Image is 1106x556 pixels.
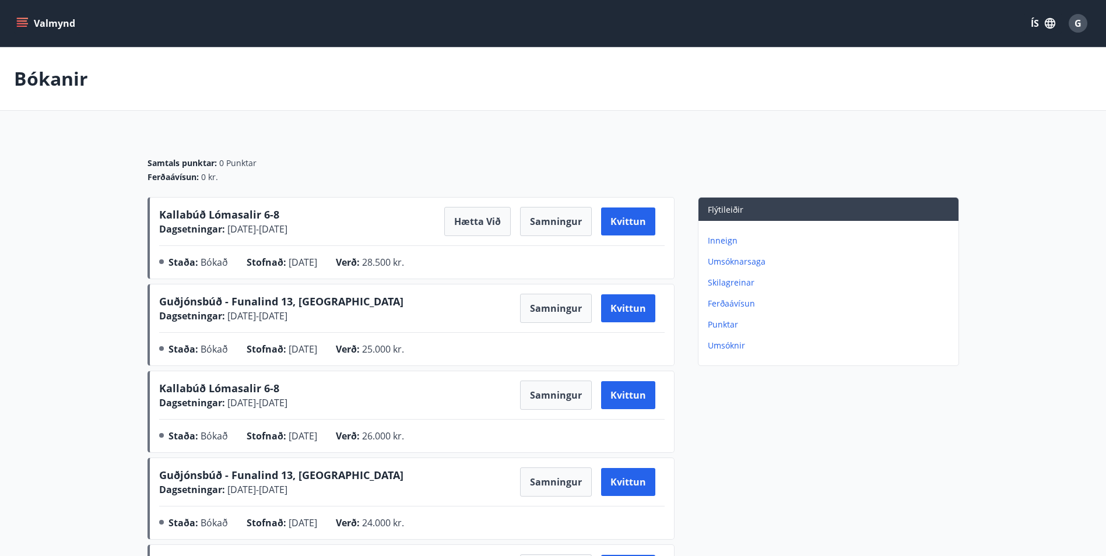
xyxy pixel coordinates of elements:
[159,309,225,322] span: Dagsetningar :
[159,396,225,409] span: Dagsetningar :
[201,516,228,529] span: Bókað
[201,430,228,442] span: Bókað
[289,516,317,529] span: [DATE]
[168,256,198,269] span: Staða :
[520,381,592,410] button: Samningur
[159,223,225,235] span: Dagsetningar :
[362,430,404,442] span: 26.000 kr.
[336,343,360,356] span: Verð :
[520,207,592,236] button: Samningur
[520,467,592,497] button: Samningur
[168,430,198,442] span: Staða :
[601,207,655,235] button: Kvittun
[708,277,954,288] p: Skilagreinar
[225,396,287,409] span: [DATE] - [DATE]
[148,171,199,183] span: Ferðaávísun :
[14,66,88,92] p: Bókanir
[336,430,360,442] span: Verð :
[289,256,317,269] span: [DATE]
[159,381,279,395] span: Kallabúð Lómasalir 6-8
[362,256,404,269] span: 28.500 kr.
[219,157,257,169] span: 0 Punktar
[225,483,287,496] span: [DATE] - [DATE]
[601,381,655,409] button: Kvittun
[708,298,954,309] p: Ferðaávísun
[362,516,404,529] span: 24.000 kr.
[362,343,404,356] span: 25.000 kr.
[1064,9,1092,37] button: G
[708,256,954,268] p: Umsóknarsaga
[336,516,360,529] span: Verð :
[336,256,360,269] span: Verð :
[708,204,743,215] span: Flýtileiðir
[247,430,286,442] span: Stofnað :
[1075,17,1082,30] span: G
[201,343,228,356] span: Bókað
[159,294,403,308] span: Guðjónsbúð - Funalind 13, [GEOGRAPHIC_DATA]
[201,256,228,269] span: Bókað
[168,516,198,529] span: Staða :
[247,516,286,529] span: Stofnað :
[14,13,80,34] button: menu
[708,319,954,330] p: Punktar
[520,294,592,323] button: Samningur
[159,483,225,496] span: Dagsetningar :
[159,468,403,482] span: Guðjónsbúð - Funalind 13, [GEOGRAPHIC_DATA]
[1024,13,1062,34] button: ÍS
[225,309,287,322] span: [DATE] - [DATE]
[247,343,286,356] span: Stofnað :
[201,171,218,183] span: 0 kr.
[444,207,511,236] button: Hætta við
[708,235,954,247] p: Inneign
[148,157,217,169] span: Samtals punktar :
[159,207,279,221] span: Kallabúð Lómasalir 6-8
[289,343,317,356] span: [DATE]
[289,430,317,442] span: [DATE]
[168,343,198,356] span: Staða :
[708,340,954,351] p: Umsóknir
[225,223,287,235] span: [DATE] - [DATE]
[601,294,655,322] button: Kvittun
[601,468,655,496] button: Kvittun
[247,256,286,269] span: Stofnað :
